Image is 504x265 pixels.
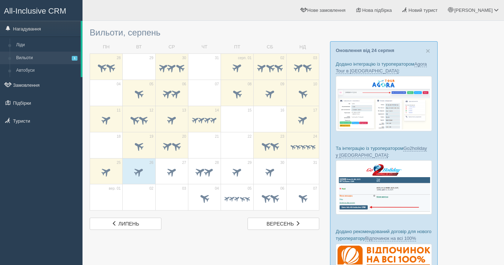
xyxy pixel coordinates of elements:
p: Додано інтеграцію із туроператором : [336,61,432,74]
span: 07 [313,186,317,191]
span: 09 [281,82,284,87]
span: 31 [215,56,219,61]
span: 06 [281,186,284,191]
span: 03 [313,56,317,61]
span: 02 [281,56,284,61]
span: 21 [215,134,219,139]
span: 02 [149,186,153,191]
span: 05 [149,82,153,87]
span: 27 [182,160,186,165]
a: Go2holiday у [GEOGRAPHIC_DATA] [336,146,427,158]
span: 15 [248,108,251,113]
span: 11 [117,108,121,113]
td: ПТ [221,41,254,53]
h3: Вильоти, серпень [90,28,319,37]
span: 06 [182,82,186,87]
a: All-Inclusive CRM [0,0,82,20]
span: 16 [281,108,284,113]
span: [PERSON_NAME] [454,8,493,13]
span: Нове замовлення [307,8,345,13]
span: All-Inclusive CRM [4,6,66,15]
a: Ліди [13,39,81,52]
span: 22 [248,134,251,139]
span: 24 [313,134,317,139]
span: 17 [313,108,317,113]
td: НД [286,41,319,53]
p: Та інтеграцію із туроператором : [336,145,432,158]
span: 04 [117,82,121,87]
span: 30 [281,160,284,165]
span: Нова підбірка [362,8,392,13]
img: go2holiday-bookings-crm-for-travel-agency.png [336,160,432,214]
span: 10 [313,82,317,87]
span: 12 [149,108,153,113]
span: 31 [313,160,317,165]
a: Вильоти1 [13,52,81,65]
span: вер. 01 [109,186,121,191]
span: 26 [149,160,153,165]
p: Додано рекомендований договір для нового туроператору [336,228,432,242]
a: Відпочинок на всі 100% [365,236,416,241]
span: Новий турист [409,8,438,13]
span: 20 [182,134,186,139]
button: Close [426,47,430,55]
span: 28 [117,56,121,61]
span: 1 [72,56,77,61]
span: 19 [149,134,153,139]
span: 28 [215,160,219,165]
span: 29 [248,160,251,165]
span: 13 [182,108,186,113]
span: 29 [149,56,153,61]
span: вересень [267,221,294,227]
span: 30 [182,56,186,61]
td: ЧТ [188,41,221,53]
a: Agora Tour в [GEOGRAPHIC_DATA] [336,61,427,74]
td: СБ [254,41,286,53]
span: 03 [182,186,186,191]
span: × [426,47,430,55]
span: 04 [215,186,219,191]
td: ВТ [123,41,155,53]
span: 18 [117,134,121,139]
span: 08 [248,82,251,87]
span: 23 [281,134,284,139]
span: липень [118,221,139,227]
span: 14 [215,108,219,113]
a: липень [90,218,161,230]
span: 25 [117,160,121,165]
img: agora-tour-%D0%B7%D0%B0%D1%8F%D0%B2%D0%BA%D0%B8-%D1%81%D1%80%D0%BC-%D0%B4%D0%BB%D1%8F-%D1%82%D1%8... [336,76,432,131]
a: Оновлення від 24 серпня [336,48,394,53]
span: 07 [215,82,219,87]
span: серп. 01 [238,56,251,61]
a: вересень [248,218,319,230]
a: Автобуси [13,64,81,77]
td: ПН [90,41,123,53]
td: СР [155,41,188,53]
span: 05 [248,186,251,191]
